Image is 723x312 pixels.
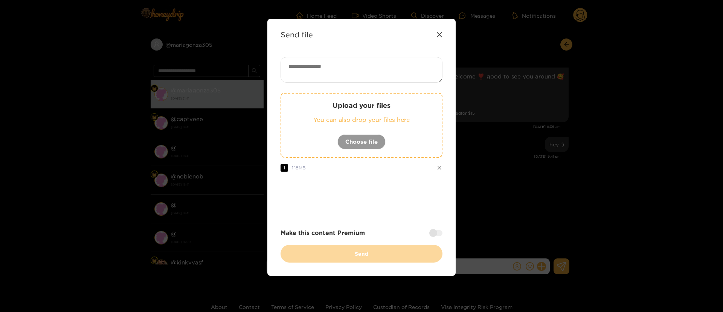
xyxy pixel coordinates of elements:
span: 1 [281,164,288,172]
p: Upload your files [296,101,427,110]
button: Choose file [337,134,386,149]
span: 1.18 MB [292,165,306,170]
p: You can also drop your files here [296,115,427,124]
strong: Make this content Premium [281,229,365,237]
button: Send [281,245,442,263]
strong: Send file [281,30,313,39]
